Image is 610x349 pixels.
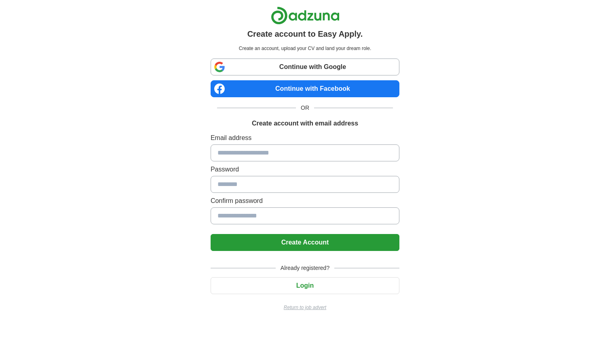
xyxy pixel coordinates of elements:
[211,282,399,289] a: Login
[271,6,340,25] img: Adzuna logo
[276,264,334,272] span: Already registered?
[212,45,398,52] p: Create an account, upload your CV and land your dream role.
[211,133,399,143] label: Email address
[211,59,399,75] a: Continue with Google
[211,277,399,294] button: Login
[211,196,399,206] label: Confirm password
[252,119,358,128] h1: Create account with email address
[211,80,399,97] a: Continue with Facebook
[211,304,399,311] a: Return to job advert
[296,104,314,112] span: OR
[211,234,399,251] button: Create Account
[211,165,399,174] label: Password
[247,28,363,40] h1: Create account to Easy Apply.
